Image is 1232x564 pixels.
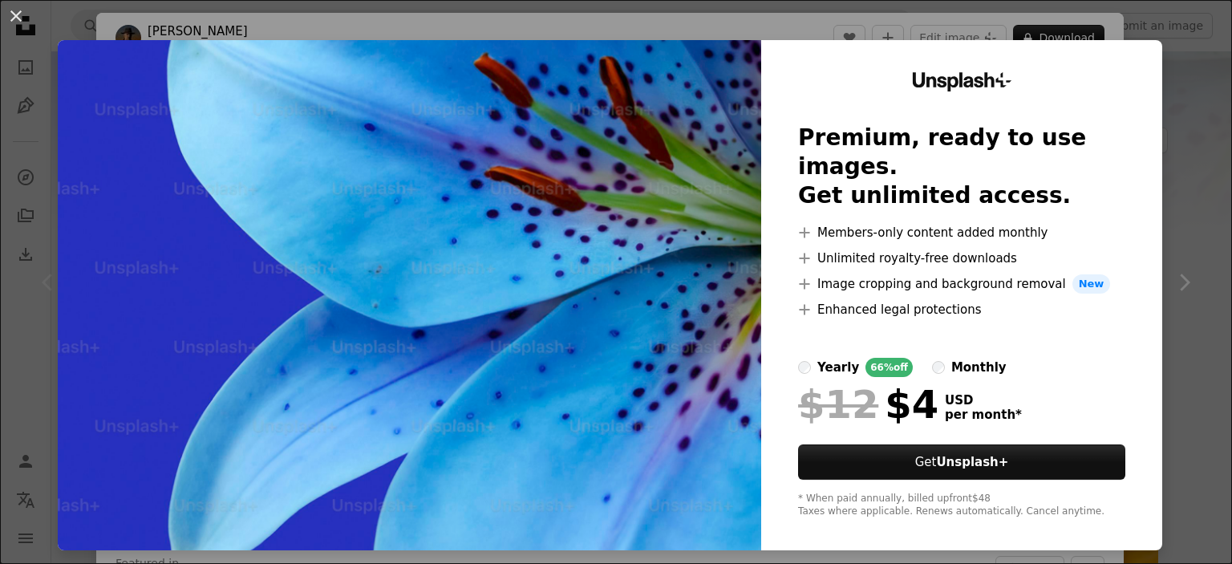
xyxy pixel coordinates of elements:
[817,358,859,377] div: yearly
[945,408,1022,422] span: per month *
[798,383,938,425] div: $4
[945,393,1022,408] span: USD
[865,358,913,377] div: 66% off
[936,455,1008,469] strong: Unsplash+
[798,444,1125,480] button: GetUnsplash+
[798,274,1125,294] li: Image cropping and background removal
[798,300,1125,319] li: Enhanced legal protections
[798,223,1125,242] li: Members-only content added monthly
[798,249,1125,268] li: Unlimited royalty-free downloads
[932,361,945,374] input: monthly
[951,358,1007,377] div: monthly
[798,361,811,374] input: yearly66%off
[1072,274,1111,294] span: New
[798,124,1125,210] h2: Premium, ready to use images. Get unlimited access.
[798,383,878,425] span: $12
[798,493,1125,518] div: * When paid annually, billed upfront $48 Taxes where applicable. Renews automatically. Cancel any...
